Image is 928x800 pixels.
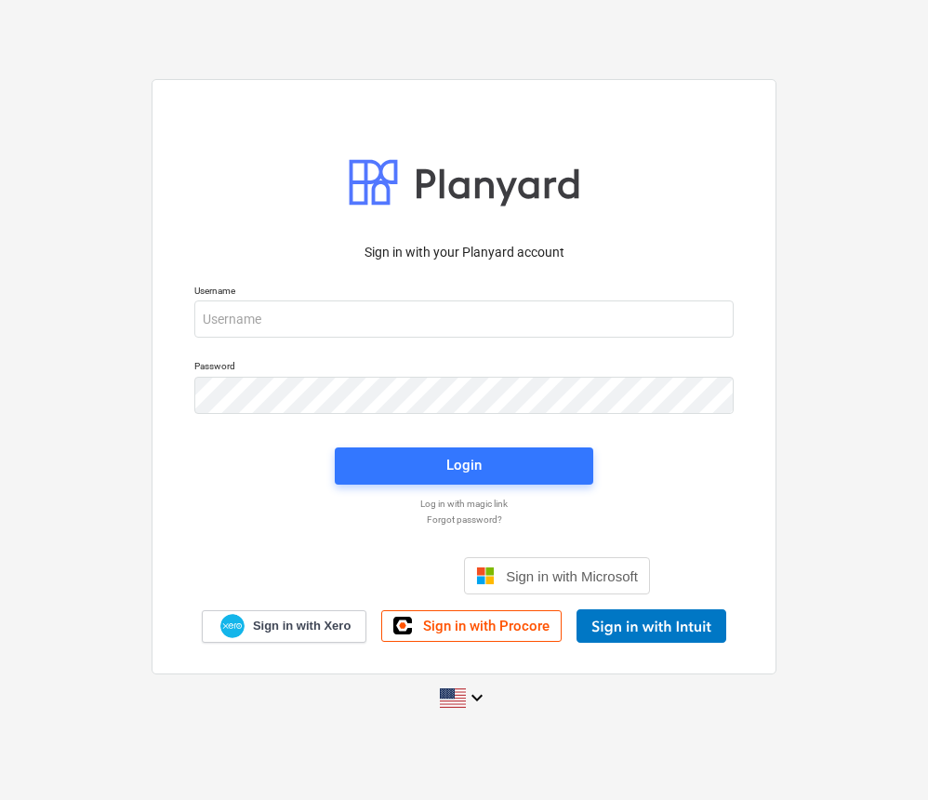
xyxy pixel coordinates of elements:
p: Password [194,360,734,376]
i: keyboard_arrow_down [466,687,488,709]
button: Login [335,447,593,485]
p: Username [194,285,734,300]
a: Log in with magic link [185,498,743,510]
input: Username [194,300,734,338]
p: Sign in with your Planyard account [194,243,734,262]
span: Sign in with Microsoft [506,568,638,584]
span: Sign in with Xero [253,618,351,634]
div: Sign in with Google. Opens in new tab [278,555,449,596]
a: Forgot password? [185,513,743,526]
div: Login [446,453,482,477]
a: Sign in with Xero [202,610,367,643]
img: Xero logo [220,614,245,639]
img: Microsoft logo [476,567,495,585]
iframe: Sign in with Google Button [269,555,458,596]
a: Sign in with Procore [381,610,562,642]
span: Sign in with Procore [423,618,550,634]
